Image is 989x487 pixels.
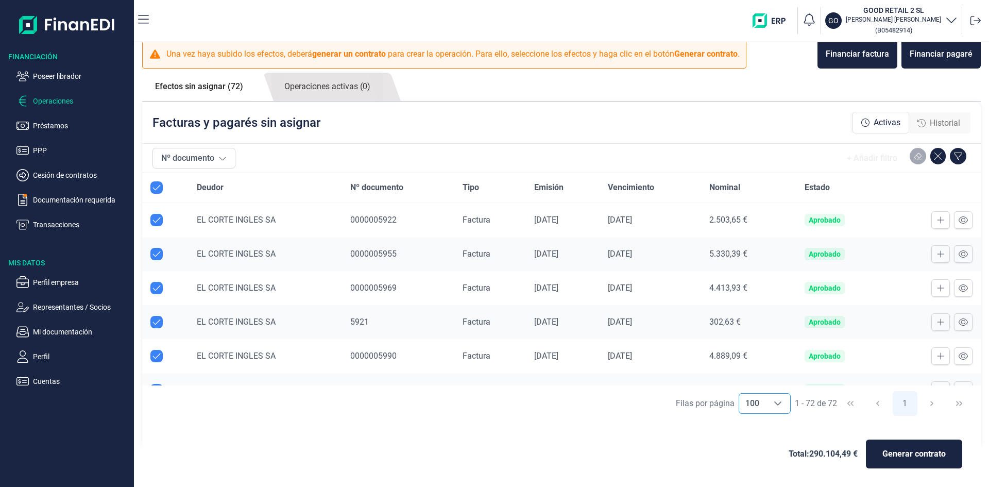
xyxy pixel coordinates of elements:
[197,283,276,293] span: EL CORTE INGLES SA
[753,13,793,28] img: erp
[608,317,693,327] div: [DATE]
[882,448,946,460] span: Generar contrato
[463,317,490,327] span: Factura
[150,282,163,294] div: Row Unselected null
[150,248,163,260] div: Row Unselected null
[16,276,130,289] button: Perfil empresa
[866,440,962,468] button: Generar contrato
[16,326,130,338] button: Mi documentación
[809,250,841,258] div: Aprobado
[350,317,369,327] span: 5921
[534,249,591,259] div: [DATE]
[150,350,163,362] div: Row Unselected null
[33,120,130,132] p: Préstamos
[350,351,397,361] span: 0000005990
[33,144,130,157] p: PPP
[608,385,693,395] div: [DATE]
[150,316,163,328] div: Row Unselected null
[709,351,788,361] div: 4.889,09 €
[463,249,490,259] span: Factura
[817,40,897,69] button: Financiar factura
[463,181,479,194] span: Tipo
[809,318,841,326] div: Aprobado
[16,95,130,107] button: Operaciones
[16,120,130,132] button: Préstamos
[350,215,397,225] span: 0000005922
[463,283,490,293] span: Factura
[33,219,130,231] p: Transacciones
[846,5,941,15] h3: GOOD RETAIL 2 SL
[166,48,740,60] p: Una vez haya subido los efectos, deberá para crear la operación. Para ello, seleccione los efecto...
[33,70,130,82] p: Poseer librador
[16,219,130,231] button: Transacciones
[152,148,235,169] button: Nº documento
[350,385,397,395] span: 0000005965
[825,5,958,36] button: GOGOOD RETAIL 2 SL[PERSON_NAME] [PERSON_NAME](B05482914)
[826,48,889,60] div: Financiar factura
[865,391,890,416] button: Previous Page
[930,117,960,129] span: Historial
[197,317,276,327] span: EL CORTE INGLES SA
[534,283,591,293] div: [DATE]
[893,391,917,416] button: Page 1
[838,391,863,416] button: First Page
[350,249,397,259] span: 0000005955
[197,249,276,259] span: EL CORTE INGLES SA
[809,284,841,292] div: Aprobado
[795,399,837,408] span: 1 - 72 de 72
[16,301,130,313] button: Representantes / Socios
[674,49,738,59] b: Generar contrato
[765,394,790,413] div: Choose
[150,180,163,192] div: Row Unselected null
[901,40,981,69] button: Financiar pagaré
[828,15,839,26] p: GO
[534,351,591,361] div: [DATE]
[463,385,490,395] span: Factura
[16,169,130,181] button: Cesión de contratos
[608,283,693,293] div: [DATE]
[463,215,490,225] span: Factura
[197,215,276,225] span: EL CORTE INGLES SA
[16,70,130,82] button: Poseer librador
[33,326,130,338] p: Mi documentación
[271,73,383,101] a: Operaciones activas (0)
[709,317,788,327] div: 302,63 €
[534,181,564,194] span: Emisión
[33,375,130,388] p: Cuentas
[809,352,841,360] div: Aprobado
[16,375,130,388] button: Cuentas
[875,26,912,34] small: Copiar cif
[789,448,858,460] span: Total: 290.104,49 €
[709,385,788,395] div: 3.542,57 €
[350,283,397,293] span: 0000005969
[846,15,941,24] p: [PERSON_NAME] [PERSON_NAME]
[142,73,256,100] a: Efectos sin asignar (72)
[33,350,130,363] p: Perfil
[152,114,320,131] p: Facturas y pagarés sin asignar
[608,181,654,194] span: Vencimiento
[33,276,130,289] p: Perfil empresa
[150,214,163,226] div: Row Unselected null
[608,351,693,361] div: [DATE]
[809,216,841,224] div: Aprobado
[197,181,224,194] span: Deudor
[608,249,693,259] div: [DATE]
[312,49,386,59] b: generar un contrato
[709,283,788,293] div: 4.413,93 €
[19,8,115,41] img: Logo de aplicación
[33,95,130,107] p: Operaciones
[16,144,130,157] button: PPP
[947,391,971,416] button: Last Page
[709,215,788,225] div: 2.503,65 €
[16,350,130,363] button: Perfil
[676,397,735,410] div: Filas por página
[33,169,130,181] p: Cesión de contratos
[739,394,765,413] span: 100
[852,112,909,133] div: Activas
[874,116,900,129] span: Activas
[463,351,490,361] span: Factura
[534,317,591,327] div: [DATE]
[16,194,130,206] button: Documentación requerida
[709,181,740,194] span: Nominal
[919,391,944,416] button: Next Page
